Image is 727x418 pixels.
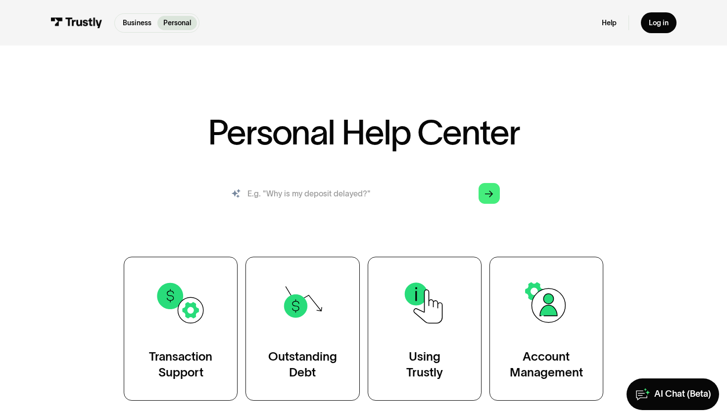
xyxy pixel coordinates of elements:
a: AI Chat (Beta) [627,378,719,410]
div: Transaction Support [149,349,212,380]
p: Personal [163,18,191,28]
a: Help [602,18,617,27]
div: Log in [649,18,669,27]
img: Trustly Logo [50,17,102,28]
div: Outstanding Debt [268,349,337,380]
a: Log in [641,12,677,33]
a: Business [117,16,157,30]
p: Business [123,18,151,28]
input: search [219,178,507,209]
h1: Personal Help Center [208,115,520,149]
div: AI Chat (Beta) [654,388,711,400]
div: Using Trustly [406,349,443,380]
a: OutstandingDebt [245,257,359,401]
a: TransactionSupport [124,257,238,401]
a: AccountManagement [489,257,603,401]
form: Search [219,178,507,209]
a: Personal [157,16,197,30]
a: UsingTrustly [368,257,482,401]
div: Account Management [510,349,583,380]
